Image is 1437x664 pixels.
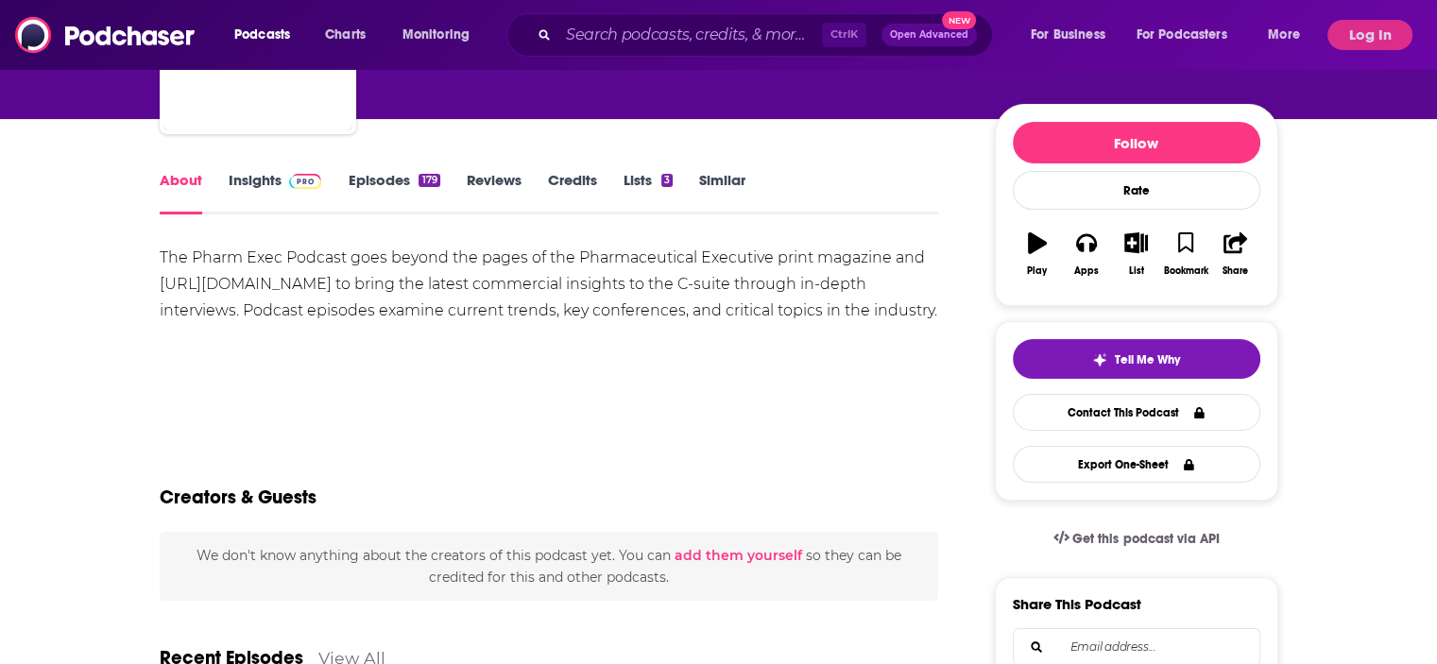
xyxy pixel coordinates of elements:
img: Podchaser Pro [289,174,322,189]
a: Charts [313,20,377,50]
button: Play [1013,220,1062,288]
div: Play [1027,265,1047,277]
div: Search podcasts, credits, & more... [524,13,1011,57]
img: Podchaser - Follow, Share and Rate Podcasts [15,17,197,53]
span: Get this podcast via API [1072,531,1219,547]
span: New [942,11,976,29]
button: Follow [1013,122,1260,163]
div: The Pharm Exec Podcast goes beyond the pages of the Pharmaceutical Executive print magazine and [... [160,245,939,324]
button: open menu [1018,20,1129,50]
a: Lists3 [624,171,673,214]
div: List [1129,265,1144,277]
button: Export One-Sheet [1013,446,1260,483]
a: About [160,171,202,214]
img: tell me why sparkle [1092,352,1107,367]
div: Share [1223,265,1248,277]
button: open menu [1124,20,1255,50]
input: Search podcasts, credits, & more... [558,20,822,50]
span: For Podcasters [1137,22,1227,48]
span: Monitoring [402,22,470,48]
button: Bookmark [1161,220,1210,288]
a: Contact This Podcast [1013,394,1260,431]
button: List [1111,220,1160,288]
button: open menu [221,20,315,50]
div: Rate [1013,171,1260,210]
button: add them yourself [675,548,802,563]
button: tell me why sparkleTell Me Why [1013,339,1260,379]
a: Similar [699,171,745,214]
span: For Business [1031,22,1105,48]
a: InsightsPodchaser Pro [229,171,322,214]
h3: Share This Podcast [1013,595,1141,613]
button: Open AdvancedNew [881,24,977,46]
div: Bookmark [1163,265,1207,277]
div: 3 [661,174,673,187]
a: Reviews [467,171,522,214]
span: We don't know anything about the creators of this podcast yet . You can so they can be credited f... [197,547,901,585]
button: open menu [389,20,494,50]
span: Podcasts [234,22,290,48]
h2: Creators & Guests [160,485,316,509]
div: Apps [1074,265,1099,277]
button: Log In [1327,20,1412,50]
span: Tell Me Why [1115,352,1180,367]
span: More [1268,22,1300,48]
button: Apps [1062,220,1111,288]
div: 179 [419,174,439,187]
span: Ctrl K [822,23,866,47]
span: Open Advanced [890,30,968,40]
a: Get this podcast via API [1038,516,1235,562]
span: Charts [325,22,366,48]
button: open menu [1255,20,1324,50]
a: Episodes179 [348,171,439,214]
a: Credits [548,171,597,214]
button: Share [1210,220,1259,288]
